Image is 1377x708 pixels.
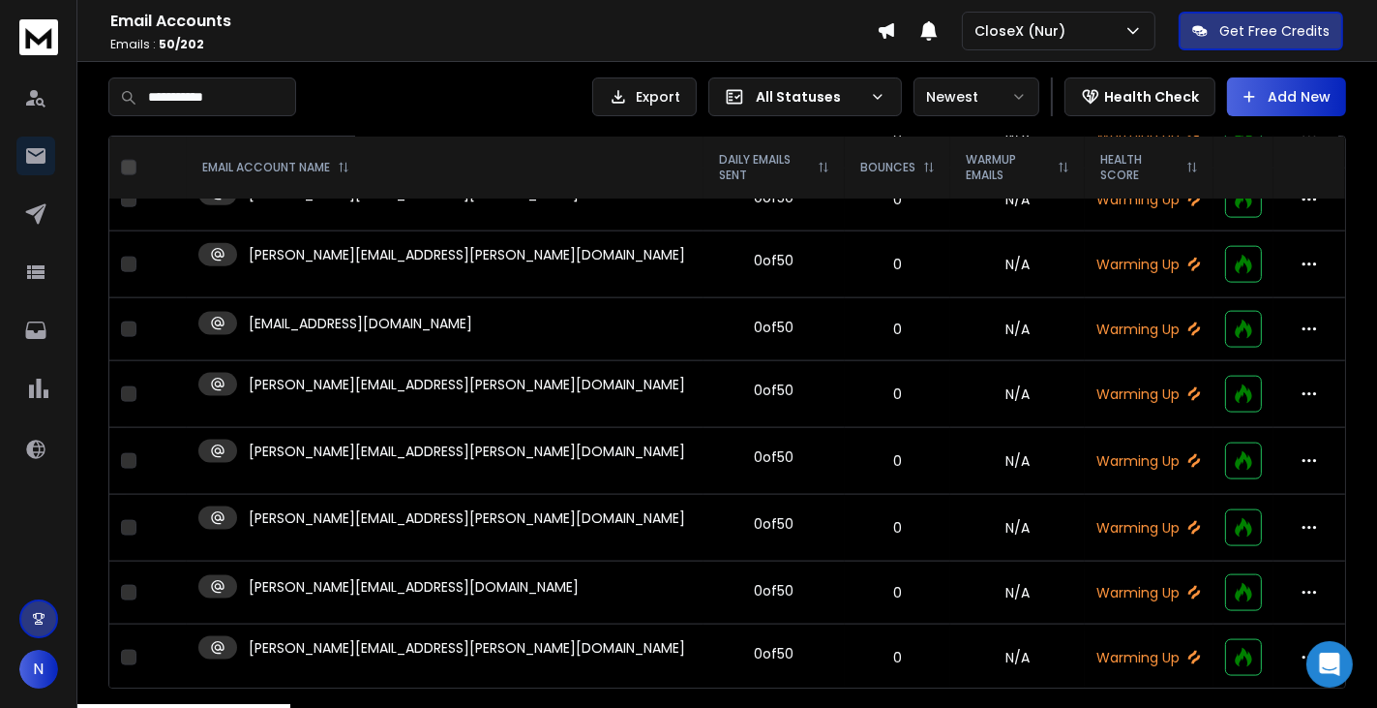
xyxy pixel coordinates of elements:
p: Warming Up [1096,648,1202,667]
p: 0 [856,451,939,471]
td: N/A [950,562,1085,625]
p: 0 [856,190,939,209]
div: 0 of 50 [754,644,793,663]
p: 0 [856,518,939,538]
p: Warming Up [1096,255,1202,274]
div: Open Intercom Messenger [1306,641,1353,688]
p: 0 [856,385,939,404]
p: Get Free Credits [1219,21,1330,41]
button: Health Check [1064,77,1215,116]
button: N [19,650,58,689]
img: tab_domain_overview_orange.svg [52,112,68,128]
div: v 4.0.25 [54,31,95,46]
div: 0 of 50 [754,514,793,534]
p: [EMAIL_ADDRESS][DOMAIN_NAME] [249,314,472,333]
p: 0 [856,648,939,667]
img: logo_orange.svg [31,31,46,46]
p: Emails : [110,37,877,52]
p: [PERSON_NAME][EMAIL_ADDRESS][PERSON_NAME][DOMAIN_NAME] [249,245,685,264]
p: [PERSON_NAME][EMAIL_ADDRESS][PERSON_NAME][DOMAIN_NAME] [249,508,685,528]
p: Warming Up [1096,518,1202,538]
p: 0 [856,320,939,339]
div: 0 of 50 [754,318,793,337]
div: 0 of 50 [754,251,793,270]
td: N/A [950,428,1085,495]
p: Warming Up [1096,320,1202,339]
span: 50 / 202 [159,36,204,52]
td: N/A [950,361,1085,428]
p: All Statuses [756,87,862,107]
p: Health Check [1104,87,1199,107]
h1: Email Accounts [110,10,877,33]
div: EMAIL ACCOUNT NAME [202,160,349,175]
p: BOUNCES [860,160,915,175]
img: tab_keywords_by_traffic_grey.svg [193,112,208,128]
p: 0 [856,255,939,274]
img: website_grey.svg [31,50,46,66]
p: Warming Up [1096,451,1202,471]
img: logo [19,19,58,55]
div: 0 of 50 [754,381,793,400]
div: Domain: [URL] [50,50,137,66]
button: Add New [1227,77,1346,116]
p: 0 [856,583,939,602]
td: N/A [950,231,1085,298]
div: 0 of 50 [754,581,793,600]
button: Newest [913,77,1039,116]
p: [PERSON_NAME][EMAIL_ADDRESS][PERSON_NAME][DOMAIN_NAME] [249,638,685,658]
div: Keywords by Traffic [214,114,326,127]
td: N/A [950,625,1085,692]
p: Warming Up [1096,385,1202,404]
div: 0 of 50 [754,447,793,467]
td: N/A [950,495,1085,562]
td: N/A [950,169,1085,231]
p: DAILY EMAILS SENT [719,152,810,183]
p: HEALTH SCORE [1100,152,1179,183]
button: Export [592,77,697,116]
p: [PERSON_NAME][EMAIL_ADDRESS][DOMAIN_NAME] [249,577,579,597]
p: Warming Up [1096,190,1202,209]
button: Get Free Credits [1179,12,1343,50]
p: [PERSON_NAME][EMAIL_ADDRESS][PERSON_NAME][DOMAIN_NAME] [249,442,685,461]
p: WARMUP EMAILS [966,152,1050,183]
p: Warming Up [1096,583,1202,602]
div: Domain Overview [74,114,173,127]
p: CloseX (Nur) [974,21,1073,41]
td: N/A [950,298,1085,361]
p: [PERSON_NAME][EMAIL_ADDRESS][PERSON_NAME][DOMAIN_NAME] [249,375,685,394]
